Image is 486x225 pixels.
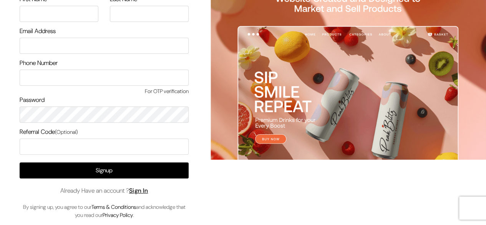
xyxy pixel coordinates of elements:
[20,95,45,105] label: Password
[20,87,189,95] span: For OTP verification
[129,187,148,195] a: Sign In
[103,212,133,218] a: Privacy Policy
[20,203,189,219] p: By signing up, you agree to our and acknowledge that you read our .
[60,186,148,195] span: Already Have an account ?
[20,27,56,36] label: Email Address
[91,203,136,210] a: Terms & Conditions
[20,127,78,137] label: Referral Code
[20,58,58,68] label: Phone Number
[55,128,78,135] span: (Optional)
[20,162,189,178] button: Signup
